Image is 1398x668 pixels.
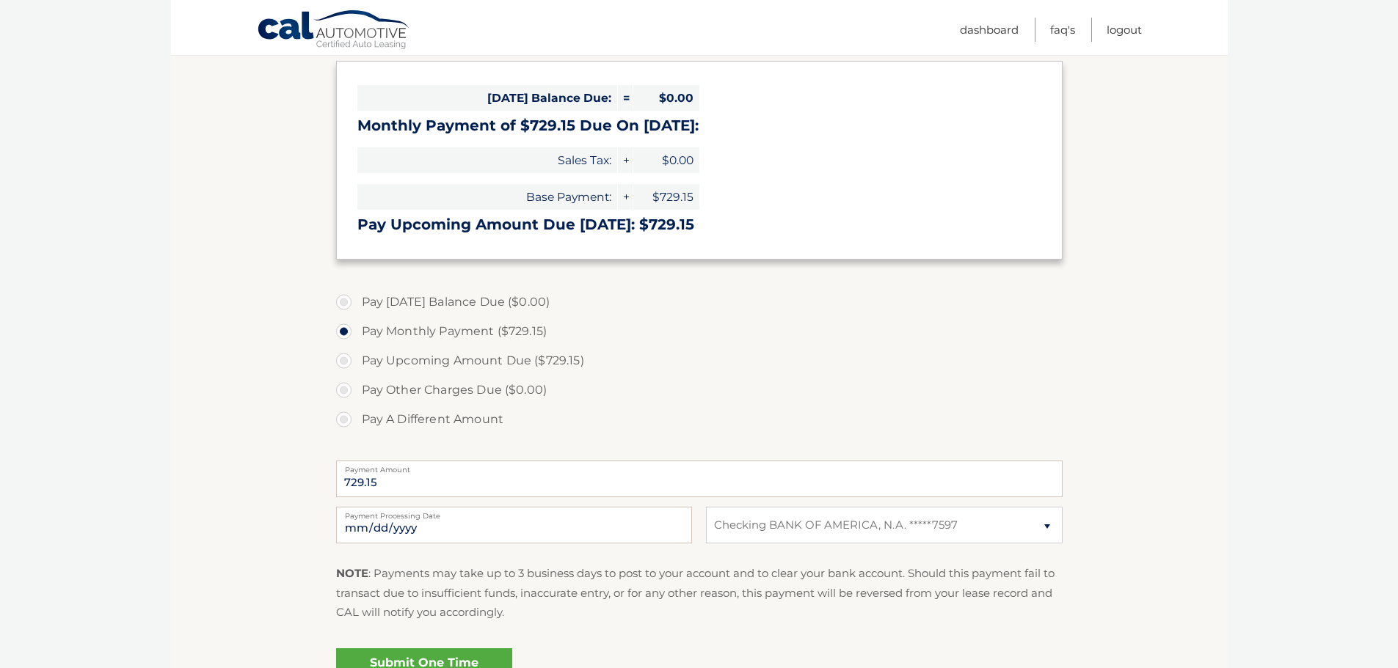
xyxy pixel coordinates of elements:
label: Pay A Different Amount [336,405,1063,434]
p: : Payments may take up to 3 business days to post to your account and to clear your bank account.... [336,564,1063,622]
input: Payment Date [336,507,692,543]
a: FAQ's [1050,18,1075,42]
span: Base Payment: [357,184,617,210]
a: Dashboard [960,18,1019,42]
span: = [618,85,633,111]
label: Payment Processing Date [336,507,692,518]
input: Payment Amount [336,460,1063,497]
a: Cal Automotive [257,10,411,52]
span: $0.00 [633,85,699,111]
span: + [618,184,633,210]
strong: NOTE [336,566,368,580]
label: Pay Monthly Payment ($729.15) [336,317,1063,346]
h3: Pay Upcoming Amount Due [DATE]: $729.15 [357,216,1041,234]
span: Sales Tax: [357,147,617,173]
h3: Monthly Payment of $729.15 Due On [DATE]: [357,117,1041,135]
span: $729.15 [633,184,699,210]
a: Logout [1107,18,1142,42]
span: $0.00 [633,147,699,173]
label: Pay Upcoming Amount Due ($729.15) [336,346,1063,375]
label: Pay Other Charges Due ($0.00) [336,375,1063,405]
span: [DATE] Balance Due: [357,85,617,111]
label: Pay [DATE] Balance Due ($0.00) [336,287,1063,317]
span: + [618,147,633,173]
label: Payment Amount [336,460,1063,472]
